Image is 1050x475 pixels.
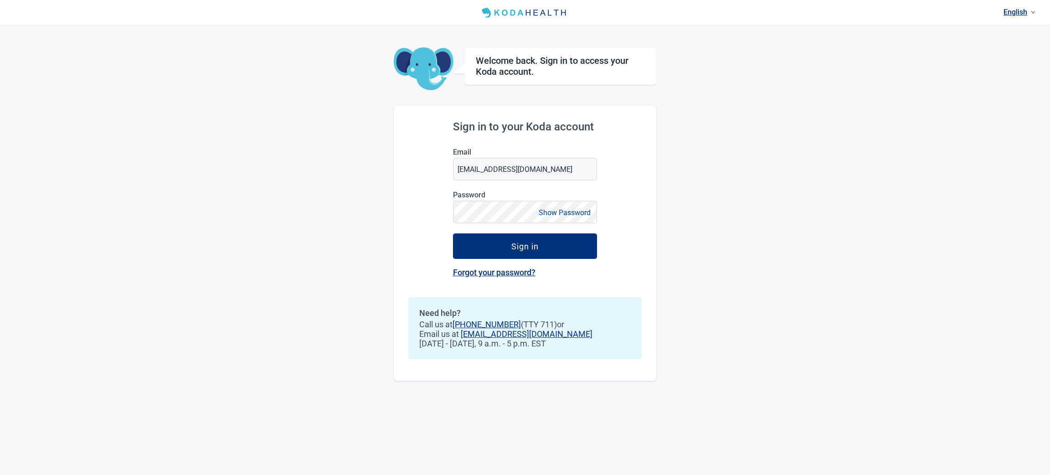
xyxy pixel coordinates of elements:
[453,320,521,329] a: [PHONE_NUMBER]
[453,233,597,259] button: Sign in
[394,47,453,91] img: Koda Elephant
[453,148,597,156] label: Email
[461,329,592,339] a: [EMAIL_ADDRESS][DOMAIN_NAME]
[419,329,631,339] span: Email us at
[394,26,656,381] main: Main content
[453,191,597,199] label: Password
[453,268,535,277] a: Forgot your password?
[419,308,631,318] h2: Need help?
[453,120,597,133] h2: Sign in to your Koda account
[478,5,572,20] img: Koda Health
[536,207,593,219] button: Show Password
[1000,5,1039,20] a: Current language: English
[419,339,631,348] span: [DATE] - [DATE], 9 a.m. - 5 p.m. EST
[1031,10,1035,15] span: down
[511,242,539,251] div: Sign in
[419,320,631,329] span: Call us at (TTY 711) or
[476,55,645,77] h1: Welcome back. Sign in to access your Koda account.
